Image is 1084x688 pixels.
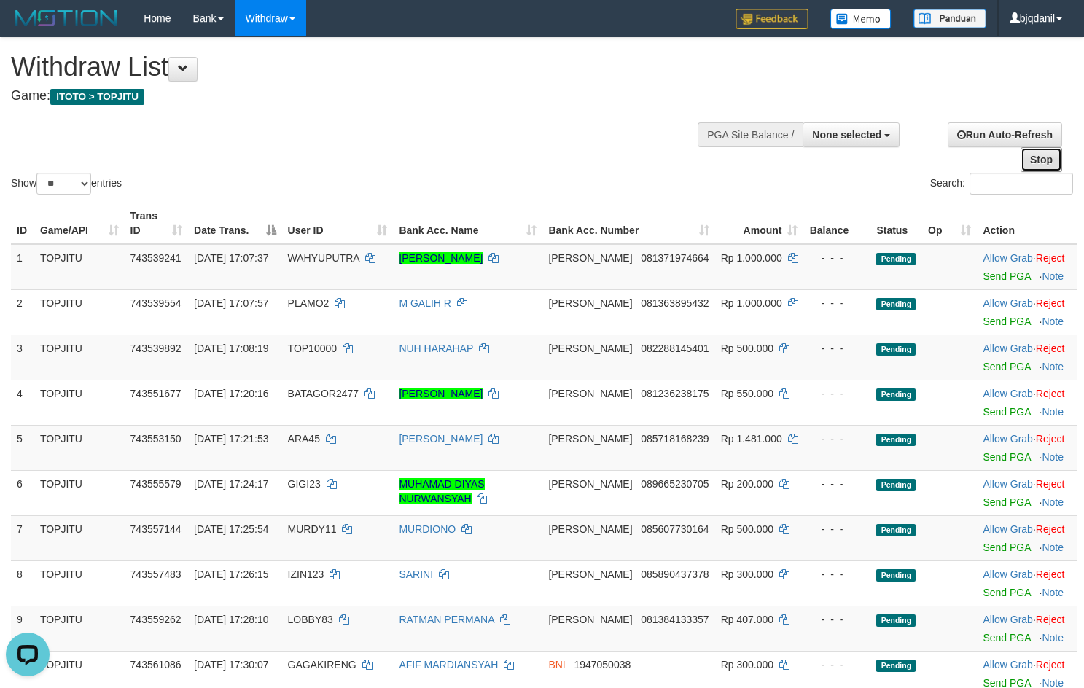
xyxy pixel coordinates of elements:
[977,470,1077,515] td: ·
[288,297,330,309] span: PLAMO2
[1042,451,1064,463] a: Note
[983,451,1030,463] a: Send PGA
[736,9,808,29] img: Feedback.jpg
[34,515,125,560] td: TOPJITU
[399,343,473,354] a: NUH HARAHAP
[876,524,916,536] span: Pending
[548,252,632,264] span: [PERSON_NAME]
[11,52,708,82] h1: Withdraw List
[288,343,337,354] span: TOP10000
[130,478,182,490] span: 743555579
[876,660,916,672] span: Pending
[870,203,922,244] th: Status
[11,380,34,425] td: 4
[34,380,125,425] td: TOPJITU
[641,478,709,490] span: Copy 089665230705 to clipboard
[721,252,782,264] span: Rp 1.000.000
[641,252,709,264] span: Copy 081371974664 to clipboard
[803,122,900,147] button: None selected
[399,523,456,535] a: MURDIONO
[977,515,1077,560] td: ·
[1036,523,1065,535] a: Reject
[983,433,1032,445] a: Allow Grab
[983,587,1030,598] a: Send PGA
[1036,659,1065,671] a: Reject
[34,244,125,290] td: TOPJITU
[399,433,483,445] a: [PERSON_NAME]
[809,386,865,401] div: - - -
[977,606,1077,651] td: ·
[983,388,1032,399] a: Allow Grab
[130,388,182,399] span: 743551677
[548,297,632,309] span: [PERSON_NAME]
[548,388,632,399] span: [PERSON_NAME]
[34,425,125,470] td: TOPJITU
[830,9,892,29] img: Button%20Memo.svg
[809,522,865,536] div: - - -
[194,614,268,625] span: [DATE] 17:28:10
[698,122,803,147] div: PGA Site Balance /
[548,343,632,354] span: [PERSON_NAME]
[983,478,1035,490] span: ·
[876,569,916,582] span: Pending
[34,470,125,515] td: TOPJITU
[1042,361,1064,372] a: Note
[11,335,34,380] td: 3
[977,244,1077,290] td: ·
[548,614,632,625] span: [PERSON_NAME]
[641,297,709,309] span: Copy 081363895432 to clipboard
[188,203,282,244] th: Date Trans.: activate to sort column descending
[983,406,1030,418] a: Send PGA
[288,568,324,580] span: IZIN123
[922,203,977,244] th: Op: activate to sort column ascending
[948,122,1062,147] a: Run Auto-Refresh
[983,343,1032,354] a: Allow Grab
[641,523,709,535] span: Copy 085607730164 to clipboard
[721,614,773,625] span: Rp 407.000
[130,659,182,671] span: 743561086
[574,659,631,671] span: Copy 1947050038 to clipboard
[641,388,709,399] span: Copy 081236238175 to clipboard
[977,335,1077,380] td: ·
[36,173,91,195] select: Showentries
[194,433,268,445] span: [DATE] 17:21:53
[803,203,870,244] th: Balance
[288,659,356,671] span: GAGAKIRENG
[548,433,632,445] span: [PERSON_NAME]
[1042,542,1064,553] a: Note
[983,659,1032,671] a: Allow Grab
[393,203,542,244] th: Bank Acc. Name: activate to sort column ascending
[548,523,632,535] span: [PERSON_NAME]
[1042,270,1064,282] a: Note
[399,297,451,309] a: M GALIH R
[930,173,1073,195] label: Search:
[194,659,268,671] span: [DATE] 17:30:07
[983,361,1030,372] a: Send PGA
[809,657,865,672] div: - - -
[34,203,125,244] th: Game/API: activate to sort column ascending
[1042,406,1064,418] a: Note
[282,203,394,244] th: User ID: activate to sort column ascending
[721,388,773,399] span: Rp 550.000
[194,388,268,399] span: [DATE] 17:20:16
[876,479,916,491] span: Pending
[11,606,34,651] td: 9
[1036,614,1065,625] a: Reject
[130,523,182,535] span: 743557144
[1036,433,1065,445] a: Reject
[130,433,182,445] span: 743553150
[399,478,484,504] a: MUHAMAD DIYAS NURWANSYAH
[1042,632,1064,644] a: Note
[34,606,125,651] td: TOPJITU
[715,203,804,244] th: Amount: activate to sort column ascending
[721,659,773,671] span: Rp 300.000
[50,89,144,105] span: ITOTO > TOPJITU
[399,659,498,671] a: AFIF MARDIANSYAH
[1021,147,1062,172] a: Stop
[876,343,916,356] span: Pending
[721,568,773,580] span: Rp 300.000
[1036,568,1065,580] a: Reject
[288,252,359,264] span: WAHYUPUTRA
[130,252,182,264] span: 743539241
[983,614,1035,625] span: ·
